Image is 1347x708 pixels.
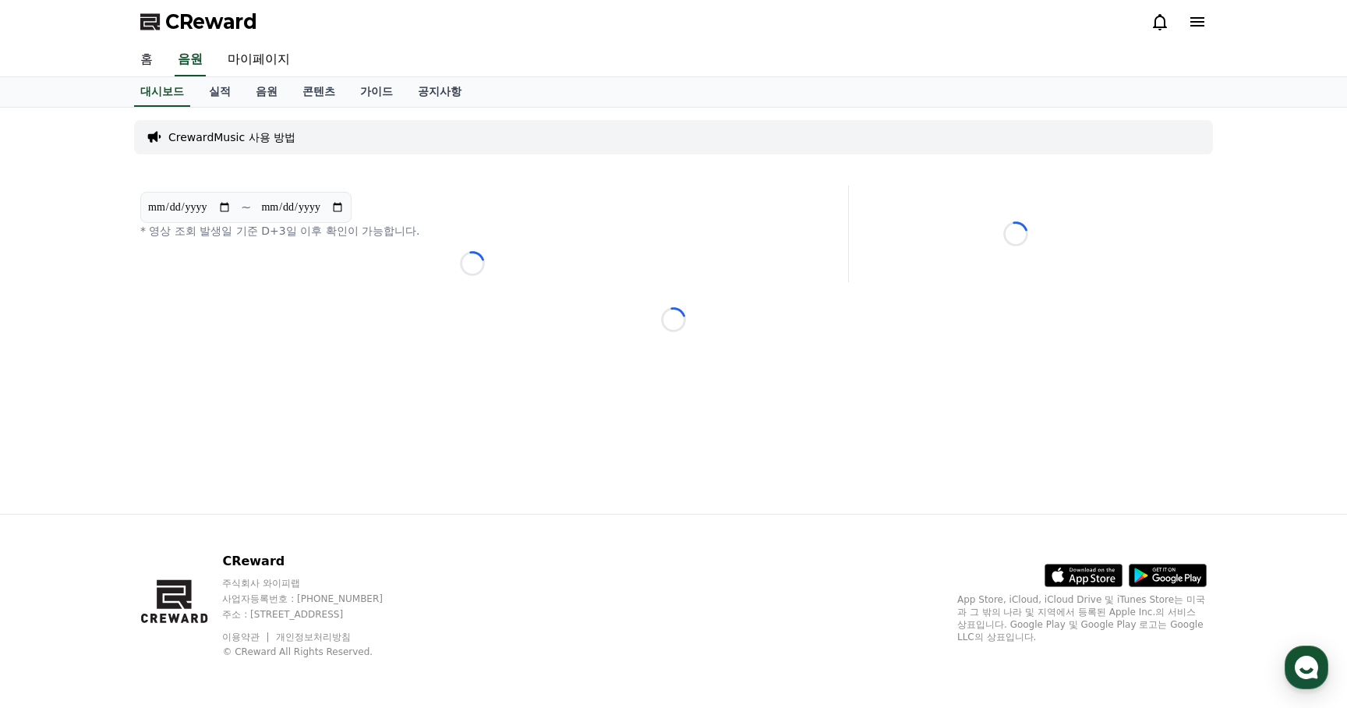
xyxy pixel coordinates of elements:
[405,77,474,107] a: 공지사항
[243,77,290,107] a: 음원
[134,77,190,107] a: 대시보드
[276,632,351,643] a: 개인정보처리방침
[222,632,271,643] a: 이용약관
[222,646,412,658] p: © CReward All Rights Reserved.
[201,494,299,533] a: 설정
[140,9,257,34] a: CReward
[128,44,165,76] a: 홈
[290,77,348,107] a: 콘텐츠
[143,519,161,531] span: 대화
[241,518,260,530] span: 설정
[222,593,412,605] p: 사업자등록번호 : [PHONE_NUMBER]
[196,77,243,107] a: 실적
[241,198,251,217] p: ~
[103,494,201,533] a: 대화
[215,44,302,76] a: 마이페이지
[140,223,804,239] p: * 영상 조회 발생일 기준 D+3일 이후 확인이 가능합니다.
[165,9,257,34] span: CReward
[5,494,103,533] a: 홈
[222,608,412,621] p: 주소 : [STREET_ADDRESS]
[49,518,58,530] span: 홈
[175,44,206,76] a: 음원
[348,77,405,107] a: 가이드
[222,552,412,571] p: CReward
[222,577,412,589] p: 주식회사 와이피랩
[168,129,295,145] a: CrewardMusic 사용 방법
[957,593,1207,643] p: App Store, iCloud, iCloud Drive 및 iTunes Store는 미국과 그 밖의 나라 및 지역에서 등록된 Apple Inc.의 서비스 상표입니다. Goo...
